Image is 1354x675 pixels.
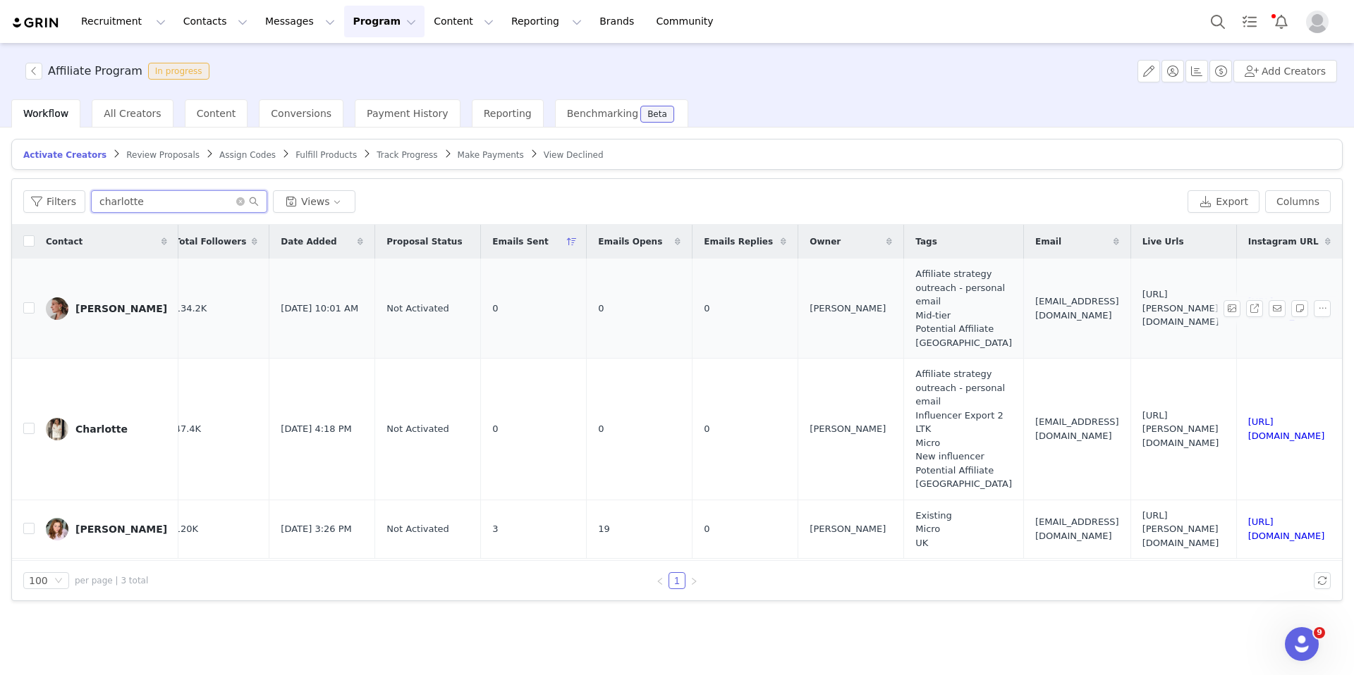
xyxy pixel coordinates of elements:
span: 0 [492,302,498,316]
button: Contacts [175,6,256,37]
span: [PERSON_NAME] [810,522,886,536]
input: Search... [91,190,267,213]
span: 9 [1314,627,1325,638]
span: [DATE] 4:18 PM [281,422,351,436]
div: [PERSON_NAME] [75,303,167,314]
span: Make Payments [458,150,524,160]
span: Total Followers [175,235,247,248]
span: Track Progress [377,150,437,160]
span: Content [197,108,236,119]
button: Program [344,6,425,37]
i: icon: left [656,577,664,586]
a: [PERSON_NAME] [46,297,167,320]
i: icon: search [249,197,259,206]
span: Email [1035,235,1061,248]
span: Review Proposals [126,150,200,160]
span: 19 [598,522,610,536]
iframe: Intercom live chat [1285,627,1319,661]
span: Owner [810,235,841,248]
span: [URL][PERSON_NAME][DOMAIN_NAME] [1142,287,1225,329]
span: [object Object] [25,63,215,80]
a: Brands [591,6,647,37]
span: 0 [704,302,709,316]
span: [EMAIL_ADDRESS][DOMAIN_NAME] [1035,515,1119,543]
span: Activate Creators [23,150,106,160]
span: Contact [46,235,83,248]
span: 0 [598,302,604,316]
span: Benchmarking [567,108,638,119]
button: Notifications [1266,6,1297,37]
li: Next Page [685,572,702,589]
button: Messages [257,6,343,37]
img: grin logo [11,16,61,30]
span: Proposal Status [386,235,462,248]
i: icon: right [690,577,698,586]
span: 0 [492,422,498,436]
span: [EMAIL_ADDRESS][DOMAIN_NAME] [1035,415,1119,442]
span: 0 [704,522,709,536]
a: 1 [669,573,685,588]
button: Recruitment [73,6,174,37]
a: Tasks [1234,6,1265,37]
button: Content [425,6,502,37]
button: Reporting [503,6,590,37]
a: [URL][DOMAIN_NAME] [1248,416,1325,441]
span: 120K [175,522,198,536]
div: Charlotte [75,423,128,435]
span: Send Email [1269,300,1291,317]
span: In progress [148,63,209,80]
span: Conversions [271,108,331,119]
span: Workflow [23,108,68,119]
span: [URL][PERSON_NAME][DOMAIN_NAME] [1142,509,1225,550]
span: 3 [492,522,498,536]
i: icon: down [54,576,63,586]
a: [URL][DOMAIN_NAME] [1248,516,1325,541]
span: [DATE] 10:01 AM [281,302,358,316]
span: Emails Sent [492,235,548,248]
li: 1 [669,572,685,589]
button: Columns [1265,190,1331,213]
span: 134.2K [175,302,207,316]
button: Search [1202,6,1233,37]
span: [PERSON_NAME] [810,302,886,316]
span: Tags [915,235,937,248]
span: 47.4K [175,422,201,436]
span: Not Activated [386,302,449,316]
span: Fulfill Products [295,150,357,160]
div: [PERSON_NAME] [75,524,167,535]
span: Not Activated [386,522,449,536]
span: [PERSON_NAME] [810,422,886,436]
span: Emails Opens [598,235,662,248]
img: placeholder-profile.jpg [1306,11,1329,33]
span: View Declined [544,150,604,160]
span: 0 [704,422,709,436]
img: bd933423-b212-4c16-84c7-f4a9b054f2b4.jpg [46,418,68,440]
i: icon: close-circle [236,197,245,206]
li: Previous Page [652,572,669,589]
span: [EMAIL_ADDRESS][DOMAIN_NAME] [1035,295,1119,322]
span: Instagram URL [1248,235,1319,248]
button: Views [273,190,355,213]
span: 0 [598,422,604,436]
a: Community [648,6,728,37]
span: Reporting [484,108,532,119]
button: Add Creators [1233,60,1337,82]
span: per page | 3 total [75,574,148,587]
span: Live Urls [1142,235,1184,248]
h3: Affiliate Program [48,63,142,80]
button: Export [1188,190,1260,213]
span: Emails Replies [704,235,773,248]
a: Charlotte [46,418,167,440]
div: 100 [29,573,48,588]
span: Date Added [281,235,336,248]
a: [PERSON_NAME] [46,518,167,540]
div: Beta [647,110,667,118]
span: Payment History [367,108,449,119]
button: Profile [1298,11,1343,33]
span: [URL][PERSON_NAME][DOMAIN_NAME] [1142,409,1225,450]
span: Not Activated [386,422,449,436]
button: Filters [23,190,85,213]
a: [URL][DOMAIN_NAME] [1248,296,1325,321]
span: Assign Codes [219,150,276,160]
